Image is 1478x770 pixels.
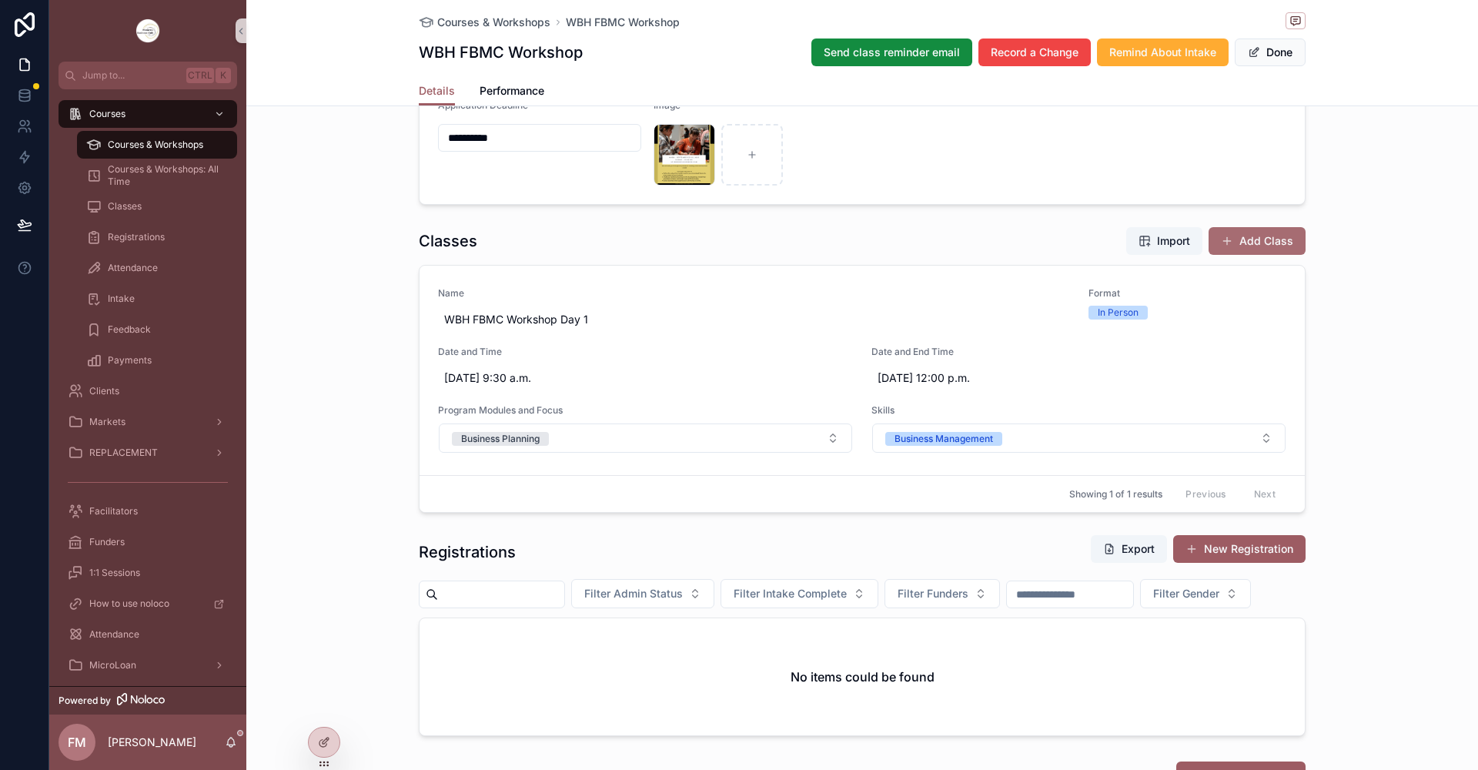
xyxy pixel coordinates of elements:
a: Powered by [49,686,246,715]
div: scrollable content [49,89,246,686]
span: Courses & Workshops [437,15,550,30]
span: Filter Funders [898,586,968,601]
span: Format [1088,287,1287,300]
span: Filter Admin Status [584,586,683,601]
span: Send class reminder email [824,45,960,60]
a: Markets [59,408,237,436]
span: Feedback [108,323,151,336]
button: Select Button [439,423,852,453]
span: FM [68,733,86,752]
span: Name [438,287,1070,300]
span: Facilitators [89,505,138,517]
span: Performance [480,83,544,99]
a: Details [419,77,455,106]
span: Date and End Time [871,346,1286,358]
button: Select Button [721,579,878,608]
span: Classes [108,200,142,213]
button: Select Button [1140,579,1251,608]
a: Payments [77,346,237,374]
a: Classes [77,192,237,220]
span: Markets [89,416,125,428]
button: Done [1235,38,1306,66]
a: Courses [59,100,237,128]
a: Facilitators [59,497,237,525]
button: Remind About Intake [1097,38,1229,66]
button: Select Button [872,423,1286,453]
span: Clients [89,385,119,397]
span: Filter Gender [1153,586,1219,601]
span: Funders [89,536,125,548]
button: Jump to...CtrlK [59,62,237,89]
span: Attendance [89,628,139,641]
a: Courses & Workshops: All Time [77,162,237,189]
button: Unselect BUSINESS_PLANNING [452,430,549,446]
span: MicroLoan [89,659,136,671]
div: Business Planning [461,432,540,446]
span: K [217,69,229,82]
a: NameWBH FBMC Workshop Day 1FormatIn PersonDate and Time[DATE] 9:30 a.m.Date and End Time[DATE] 12... [420,266,1305,475]
button: Import [1126,227,1202,255]
h1: Registrations [419,541,516,563]
span: Details [419,83,455,99]
p: [PERSON_NAME] [108,735,196,750]
span: Filter Intake Complete [734,586,847,601]
button: Export [1091,535,1167,563]
a: Courses & Workshops [77,131,237,159]
a: Attendance [77,254,237,282]
span: Program Modules and Focus [438,404,853,417]
button: Add Class [1209,227,1306,255]
span: Showing 1 of 1 results [1069,488,1162,500]
span: Date and Time [438,346,853,358]
span: WBH FBMC Workshop Day 1 [444,312,1064,327]
button: Unselect BUSINESS_MANAGEMENT [885,430,1002,446]
h1: WBH FBMC Workshop [419,42,583,63]
span: Ctrl [186,68,214,83]
a: Performance [480,77,544,108]
span: Remind About Intake [1109,45,1216,60]
span: Courses & Workshops: All Time [108,163,222,188]
span: Jump to... [82,69,180,82]
h1: Classes [419,230,477,252]
span: [DATE] 9:30 a.m. [444,370,847,386]
a: How to use noloco [59,590,237,618]
span: Skills [871,404,1286,417]
span: Registrations [108,231,165,243]
button: Select Button [571,579,714,608]
a: WBH FBMC Workshop [566,15,680,30]
span: Import [1157,233,1190,249]
a: Intake [77,285,237,313]
span: Intake [108,293,135,305]
button: Select Button [884,579,1000,608]
a: Feedback [77,316,237,343]
button: Send class reminder email [811,38,972,66]
img: App logo [135,18,160,43]
span: Payments [108,354,152,367]
a: REPLACEMENT [59,439,237,467]
span: Courses [89,108,125,120]
span: Record a Change [991,45,1078,60]
div: Business Management [894,432,993,446]
button: Record a Change [978,38,1091,66]
a: Funders [59,528,237,556]
a: Attendance [59,621,237,648]
button: New Registration [1173,535,1306,563]
a: Clients [59,377,237,405]
a: Registrations [77,223,237,251]
h2: No items could be found [791,668,935,686]
div: In Person [1098,306,1139,320]
span: 1:1 Sessions [89,567,140,579]
a: 1:1 Sessions [59,559,237,587]
span: Powered by [59,695,111,707]
span: Courses & Workshops [108,139,203,151]
a: Courses & Workshops [419,15,550,30]
a: MicroLoan [59,651,237,679]
span: REPLACEMENT [89,447,158,459]
span: Attendance [108,262,158,274]
span: [DATE] 12:00 p.m. [878,370,1280,386]
span: How to use noloco [89,598,169,610]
